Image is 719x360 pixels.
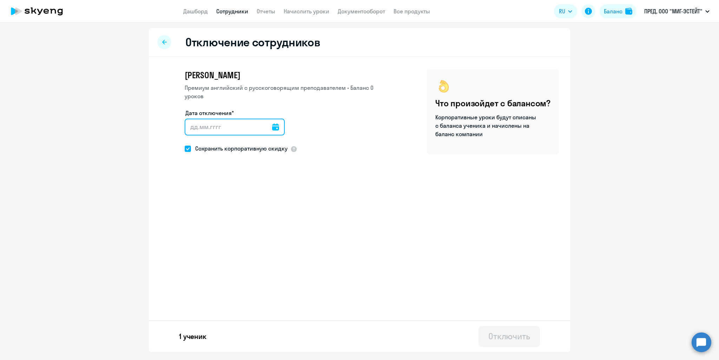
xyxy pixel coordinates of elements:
[185,119,285,135] input: дд.мм.гггг
[435,98,550,109] h4: Что произойдет с балансом?
[185,69,240,81] span: [PERSON_NAME]
[554,4,577,18] button: RU
[435,78,452,95] img: ok
[185,35,320,49] h2: Отключение сотрудников
[284,8,329,15] a: Начислить уроки
[641,3,713,20] button: ПРЕД, ООО "МИГ-ЭСТЕЙТ"
[185,84,391,100] p: Премиум английский с русскоговорящим преподавателем • Баланс 0 уроков
[600,4,636,18] button: Балансbalance
[644,7,702,15] p: ПРЕД, ООО "МИГ-ЭСТЕЙТ"
[559,7,565,15] span: RU
[394,8,430,15] a: Все продукты
[179,332,206,341] p: 1 ученик
[257,8,275,15] a: Отчеты
[604,7,622,15] div: Баланс
[191,144,288,153] span: Сохранить корпоративную скидку
[185,109,234,117] label: Дата отключения*
[625,8,632,15] img: balance
[183,8,208,15] a: Дашборд
[488,331,530,342] div: Отключить
[216,8,248,15] a: Сотрудники
[338,8,385,15] a: Документооборот
[479,326,540,347] button: Отключить
[435,113,537,138] p: Корпоративные уроки будут списаны с баланса ученика и начислены на баланс компании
